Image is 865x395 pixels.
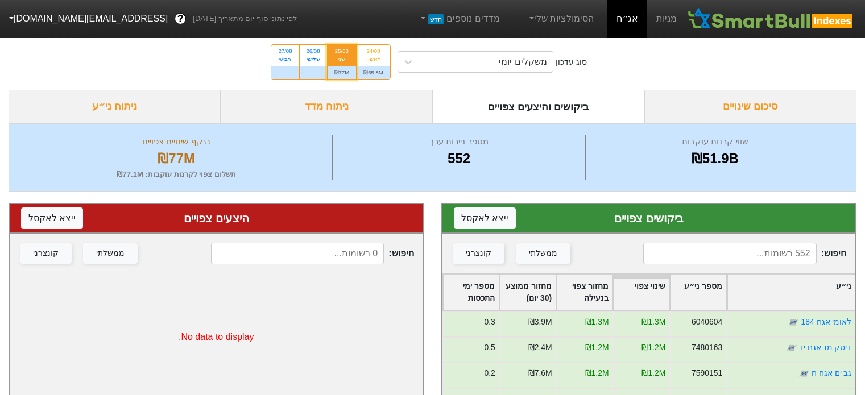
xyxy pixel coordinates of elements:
[686,7,856,30] img: SmartBull
[614,275,669,310] div: Toggle SortBy
[443,275,499,310] div: Toggle SortBy
[307,47,320,55] div: 26/08
[9,90,221,123] div: ניתוח ני״ע
[428,14,444,24] span: חדש
[643,243,846,264] span: חיפוש :
[671,275,726,310] div: Toggle SortBy
[523,7,599,30] a: הסימולציות שלי
[528,316,552,328] div: ₪3.9M
[278,47,292,55] div: 27/08
[484,316,495,328] div: 0.3
[211,243,384,264] input: 0 רשומות...
[307,55,320,63] div: שלישי
[798,343,851,352] a: דיסק מנ אגח יד
[641,316,665,328] div: ₪1.3M
[414,7,504,30] a: מדדים נוספיםחדש
[433,90,645,123] div: ביקושים והיצעים צפויים
[357,66,390,79] div: ₪65.8M
[585,316,609,328] div: ₪1.3M
[788,317,799,328] img: tase link
[644,90,856,123] div: סיכום שינויים
[328,66,357,79] div: ₪77M
[211,243,414,264] span: חיפוש :
[691,316,722,328] div: 6040604
[484,342,495,354] div: 0.5
[528,342,552,354] div: ₪2.4M
[83,243,138,264] button: ממשלתי
[363,47,383,55] div: 24/08
[585,342,609,354] div: ₪1.2M
[23,169,329,180] div: תשלום צפוי לקרנות עוקבות : ₪77.1M
[278,55,292,63] div: רביעי
[589,148,842,169] div: ₪51.9B
[529,247,557,260] div: ממשלתי
[727,275,855,310] div: Toggle SortBy
[271,66,299,79] div: -
[454,210,845,227] div: ביקושים צפויים
[336,135,582,148] div: מספר ניירות ערך
[484,367,495,379] div: 0.2
[643,243,816,264] input: 552 רשומות...
[798,368,809,379] img: tase link
[556,56,587,68] div: סוג עדכון
[516,243,570,264] button: ממשלתי
[500,275,556,310] div: Toggle SortBy
[96,247,125,260] div: ממשלתי
[20,243,72,264] button: קונצרני
[801,317,851,326] a: לאומי אגח 184
[641,342,665,354] div: ₪1.2M
[334,55,350,63] div: שני
[363,55,383,63] div: ראשון
[336,148,582,169] div: 552
[453,243,504,264] button: קונצרני
[811,368,851,377] a: גב ים אגח ח
[193,13,297,24] span: לפי נתוני סוף יום מתאריך [DATE]
[691,342,722,354] div: 7480163
[585,367,609,379] div: ₪1.2M
[499,55,547,69] div: משקלים יומי
[221,90,433,123] div: ניתוח מדד
[23,135,329,148] div: היקף שינויים צפויים
[641,367,665,379] div: ₪1.2M
[454,207,516,229] button: ייצא לאקסל
[589,135,842,148] div: שווי קרנות עוקבות
[466,247,491,260] div: קונצרני
[177,11,184,27] span: ?
[557,275,612,310] div: Toggle SortBy
[21,210,412,227] div: היצעים צפויים
[691,367,722,379] div: 7590151
[23,148,329,169] div: ₪77M
[21,207,83,229] button: ייצא לאקסל
[300,66,327,79] div: -
[33,247,59,260] div: קונצרני
[785,342,797,354] img: tase link
[334,47,350,55] div: 25/08
[528,367,552,379] div: ₪7.6M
